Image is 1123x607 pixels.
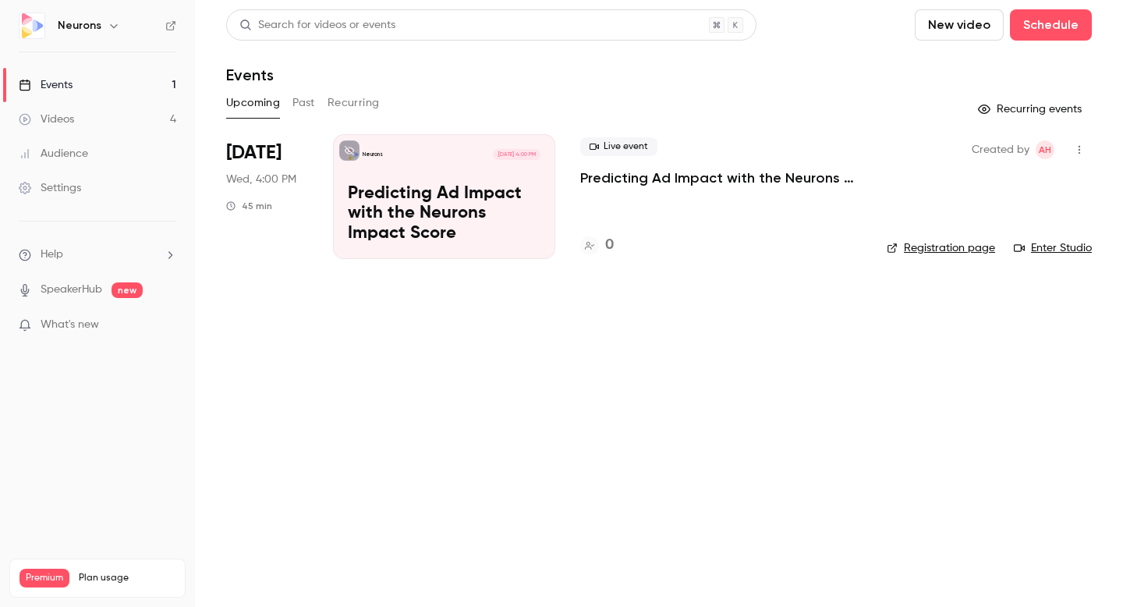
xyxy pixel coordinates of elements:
span: AH [1039,140,1051,159]
button: Past [292,91,315,115]
span: new [112,282,143,298]
button: Schedule [1010,9,1092,41]
a: SpeakerHub [41,282,102,298]
button: Recurring [328,91,380,115]
div: Search for videos or events [239,17,395,34]
h4: 0 [605,235,614,256]
span: Help [41,247,63,263]
a: Predicting Ad Impact with the Neurons Impact Score [580,169,862,187]
button: Recurring events [971,97,1092,122]
div: Videos [19,112,74,127]
a: Enter Studio [1014,240,1092,256]
a: 0 [580,235,614,256]
button: New video [915,9,1004,41]
h1: Events [226,66,274,84]
span: Adam Hencz [1036,140,1054,159]
span: Premium [19,569,69,587]
span: Plan usage [79,572,175,584]
span: Live event [580,137,657,156]
div: Events [19,77,73,93]
span: Created by [972,140,1029,159]
div: Audience [19,146,88,162]
span: [DATE] 4:00 PM [493,149,540,160]
div: 45 min [226,200,272,212]
p: Neurons [363,151,383,158]
li: help-dropdown-opener [19,247,176,263]
a: Registration page [887,240,995,256]
span: [DATE] [226,140,282,165]
span: What's new [41,317,99,333]
button: Upcoming [226,91,280,115]
span: Wed, 4:00 PM [226,172,296,187]
div: Sep 10 Wed, 4:00 PM (Europe/Copenhagen) [226,134,308,259]
img: Neurons [19,13,44,38]
div: Settings [19,180,81,196]
a: Predicting Ad Impact with the Neurons Impact ScoreNeurons[DATE] 4:00 PMPredicting Ad Impact with ... [333,134,555,259]
p: Predicting Ad Impact with the Neurons Impact Score [348,184,540,244]
h6: Neurons [58,18,101,34]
